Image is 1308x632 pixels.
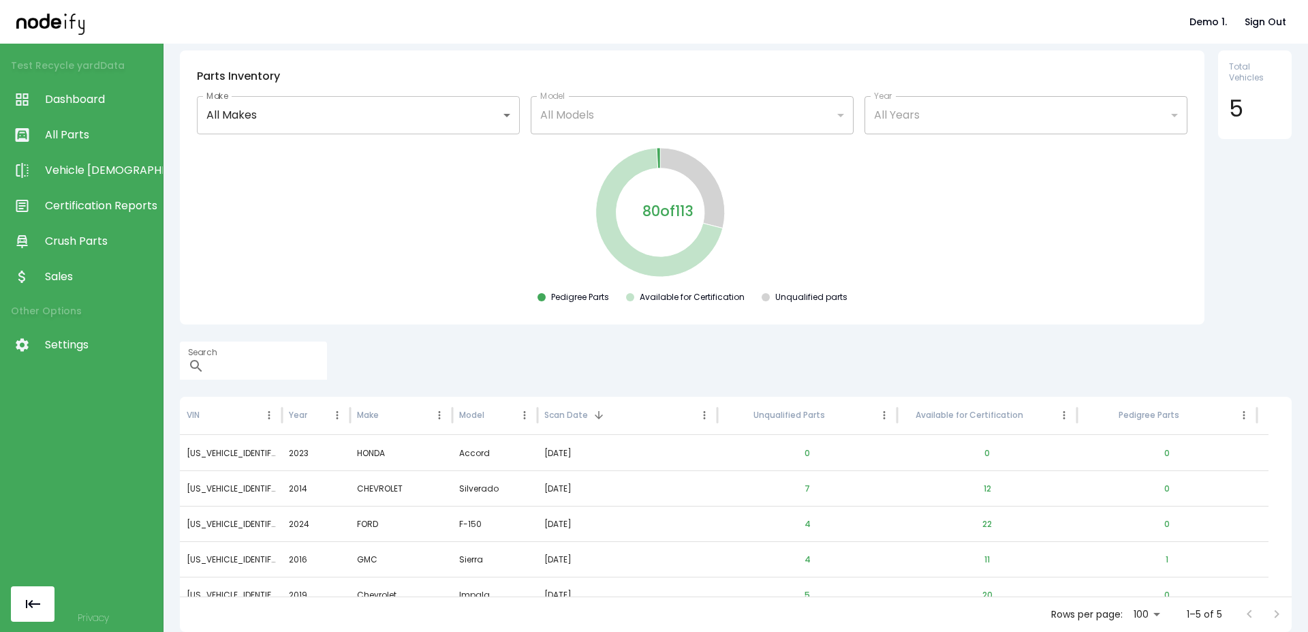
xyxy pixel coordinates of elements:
div: 1GTV2MECXGZ309829 [180,541,282,577]
label: Model [540,90,565,102]
button: 12 [973,472,1002,505]
div: All Models [531,96,854,134]
button: 22 [971,508,1003,541]
button: Sort [309,406,328,425]
button: Year column menu [328,406,347,425]
div: Accord [452,435,538,470]
button: 1 [1155,543,1179,576]
button: Sign Out [1239,10,1292,35]
div: [DATE] [544,507,711,541]
button: 11 [974,543,1001,576]
div: Model [459,409,484,421]
div: FORD [350,506,452,541]
p: Rows per page: [1051,607,1123,621]
button: Scan Date column menu [695,406,714,425]
div: Pedigree Parts [1119,409,1179,421]
div: Sierra [452,541,538,577]
span: Settings [45,337,156,353]
button: Sort [589,406,608,425]
div: [DATE] [544,577,711,612]
div: [DATE] [544,471,711,506]
div: Unqualified Parts [753,409,825,421]
button: Demo 1. [1184,10,1232,35]
button: 4 [794,543,822,576]
div: Chevrolet [350,577,452,612]
div: All Makes [197,96,520,134]
span: Crush Parts [45,233,156,250]
h6: Parts Inventory [197,67,1187,85]
span: Sales [45,269,156,285]
div: HONDA [350,435,452,470]
button: Sort [486,406,505,425]
div: CHEVROLET [350,470,452,506]
div: 2014 [282,470,350,506]
div: GMC [350,541,452,577]
div: Make [357,409,379,421]
button: Unqualified Parts column menu [875,406,894,425]
div: Scan Date [544,409,588,421]
span: Vehicle [DEMOGRAPHIC_DATA] [45,162,156,179]
label: Year [874,90,892,102]
div: Silverado [452,470,538,506]
div: F-150 [452,506,538,541]
div: 2024 [282,506,350,541]
div: 2023 [282,435,350,470]
div: [DATE] [544,436,711,470]
button: 5 [794,579,821,612]
button: 4 [794,508,822,541]
div: Available for Certification [640,292,745,303]
button: VIN column menu [260,406,279,425]
button: Sort [826,406,845,425]
div: 1FTFW5L83RKD38503 [180,506,282,541]
span: Certification Reports [45,198,156,214]
button: Sort [380,406,399,425]
div: 1HGCY2F77PA029524 [180,435,282,470]
button: 0 [974,437,1001,470]
div: 100 [1128,605,1165,625]
button: Sort [1181,406,1200,425]
button: Sort [1025,406,1044,425]
img: nodeify [16,9,84,34]
div: Unqualified parts [775,292,847,303]
div: Impala [452,577,538,612]
div: 1G1105S31KU140362 [180,577,282,612]
label: Make [206,90,228,102]
div: Year [289,409,307,421]
button: Make column menu [430,406,449,425]
div: 3GCUKREC9EG130252 [180,470,282,506]
div: [DATE] [544,542,711,577]
button: 7 [794,472,821,505]
a: Privacy [78,611,109,625]
button: Available for Certification column menu [1055,406,1074,425]
span: Dashboard [45,91,156,108]
button: Model column menu [515,406,534,425]
button: Sort [201,406,220,425]
p: 80 of 113 [642,200,694,222]
span: Total Vehicles [1229,61,1281,83]
div: 2019 [282,577,350,612]
span: All Parts [45,127,156,143]
div: Available for Certification [916,409,1023,421]
div: VIN [187,409,200,421]
button: 0 [794,437,821,470]
div: 2016 [282,541,350,577]
div: Pedigree Parts [551,292,609,303]
p: 1–5 of 5 [1187,607,1222,621]
label: Search [188,346,217,358]
h4: 5 [1229,94,1281,123]
div: All Years [865,96,1187,134]
button: Pedigree Parts column menu [1234,406,1253,425]
button: 20 [971,579,1003,612]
